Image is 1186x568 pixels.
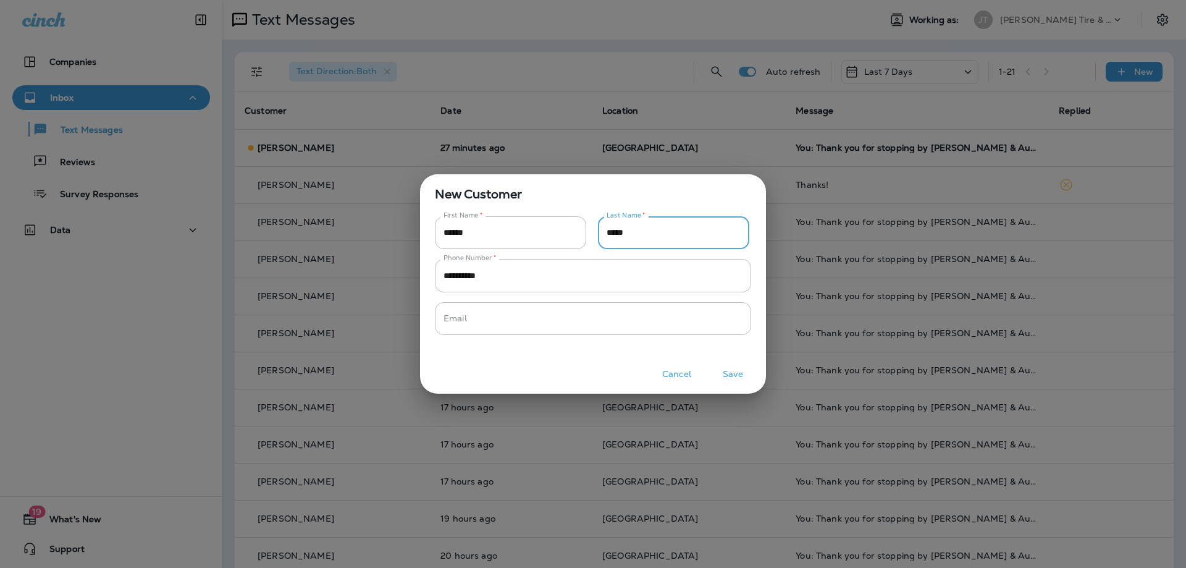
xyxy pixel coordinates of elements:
[607,211,646,220] label: Last Name
[420,174,766,204] span: New Customer
[654,365,700,384] button: Cancel
[444,211,483,220] label: First Name
[710,365,756,384] button: Save
[444,253,496,263] label: Phone Number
